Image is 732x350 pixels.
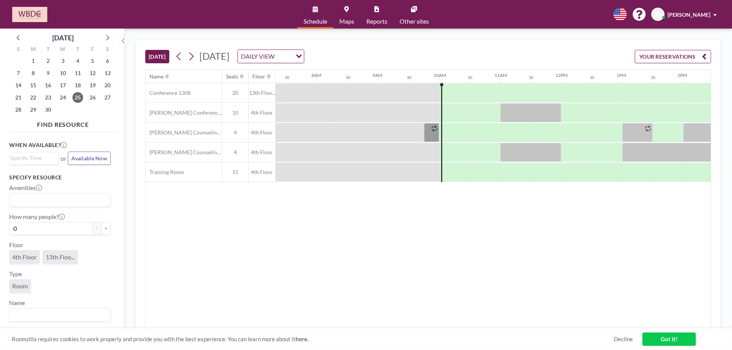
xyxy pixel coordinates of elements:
[146,129,222,136] span: [PERSON_NAME] Counseling Room
[102,56,113,66] span: Saturday, September 6, 2025
[52,32,74,43] div: [DATE]
[303,18,327,24] span: Schedule
[222,89,248,96] span: 20
[13,104,24,115] span: Sunday, September 28, 2025
[311,72,321,78] div: 8AM
[642,332,696,346] a: Got it!
[72,56,83,66] span: Thursday, September 4, 2025
[145,50,169,63] button: [DATE]
[9,174,111,181] h3: Specify resource
[10,310,106,320] input: Search for option
[46,253,75,261] span: 13th Floo...
[12,336,614,343] span: Roomzilla requires cookies to work properly and provide you with the best experience. You can lea...
[655,11,661,18] span: KS
[72,68,83,78] span: Thursday, September 11, 2025
[41,45,56,55] div: T
[285,75,289,80] div: 30
[10,154,55,162] input: Search for option
[101,222,111,235] button: +
[43,56,53,66] span: Tuesday, September 2, 2025
[10,193,110,206] div: Search for option
[10,308,110,321] div: Search for option
[9,241,23,249] label: Floor
[10,152,59,164] div: Search for option
[58,68,68,78] span: Wednesday, September 10, 2025
[9,213,65,221] label: How many people?
[102,68,113,78] span: Saturday, September 13, 2025
[72,80,83,91] span: Thursday, September 18, 2025
[13,92,24,103] span: Sunday, September 21, 2025
[26,45,41,55] div: M
[146,149,222,156] span: [PERSON_NAME] Counseling Room
[222,149,248,156] span: 4
[295,336,308,342] a: here.
[372,72,382,78] div: 9AM
[13,68,24,78] span: Sunday, September 7, 2025
[58,80,68,91] span: Wednesday, September 17, 2025
[146,89,191,96] span: Conference 1308
[85,45,100,55] div: F
[43,92,53,103] span: Tuesday, September 23, 2025
[668,11,710,18] span: [PERSON_NAME]
[11,45,26,55] div: S
[433,72,446,78] div: 10AM
[12,7,47,22] img: organization-logo
[58,56,68,66] span: Wednesday, September 3, 2025
[468,75,472,80] div: 30
[407,75,411,80] div: 30
[43,68,53,78] span: Tuesday, September 9, 2025
[12,282,28,290] span: Room
[70,45,85,55] div: T
[249,129,275,136] span: 4th Floor
[222,129,248,136] span: 4
[102,92,113,103] span: Saturday, September 27, 2025
[339,18,354,24] span: Maps
[635,50,711,63] button: YOUR RESERVATIONS
[56,45,71,55] div: W
[9,118,117,128] h4: FIND RESOURCE
[249,169,275,176] span: 4th Floor
[102,80,113,91] span: Saturday, September 20, 2025
[100,45,115,55] div: S
[199,50,230,62] span: [DATE]
[222,109,248,116] span: 10
[238,50,304,63] div: Search for option
[28,92,39,103] span: Monday, September 22, 2025
[346,75,350,80] div: 30
[677,72,687,78] div: 2PM
[28,80,39,91] span: Monday, September 15, 2025
[71,155,107,161] span: Available Now
[28,56,39,66] span: Monday, September 1, 2025
[87,68,98,78] span: Friday, September 12, 2025
[12,253,37,261] span: 4th Floor
[616,72,626,78] div: 1PM
[146,169,184,176] span: Training Room
[9,299,25,307] label: Name
[366,18,387,24] span: Reports
[10,195,106,205] input: Search for option
[28,68,39,78] span: Monday, September 8, 2025
[87,92,98,103] span: Friday, September 26, 2025
[494,72,507,78] div: 11AM
[277,51,291,61] input: Search for option
[61,155,66,162] span: or
[239,51,276,61] span: DAILY VIEW
[249,109,275,116] span: 4th Floor
[149,73,164,80] div: Name
[92,222,101,235] button: -
[72,92,83,103] span: Thursday, September 25, 2025
[68,152,111,165] button: Available Now
[87,80,98,91] span: Friday, September 19, 2025
[249,149,275,156] span: 4th Floor
[222,169,248,176] span: 15
[226,73,238,80] div: Seats
[58,92,68,103] span: Wednesday, September 24, 2025
[249,89,275,96] span: 13th Floo...
[9,184,42,192] label: Amenities
[614,336,633,343] a: Decline
[43,104,53,115] span: Tuesday, September 30, 2025
[555,72,568,78] div: 12PM
[146,109,222,116] span: [PERSON_NAME] Conference Room
[9,270,22,278] label: Type
[87,56,98,66] span: Friday, September 5, 2025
